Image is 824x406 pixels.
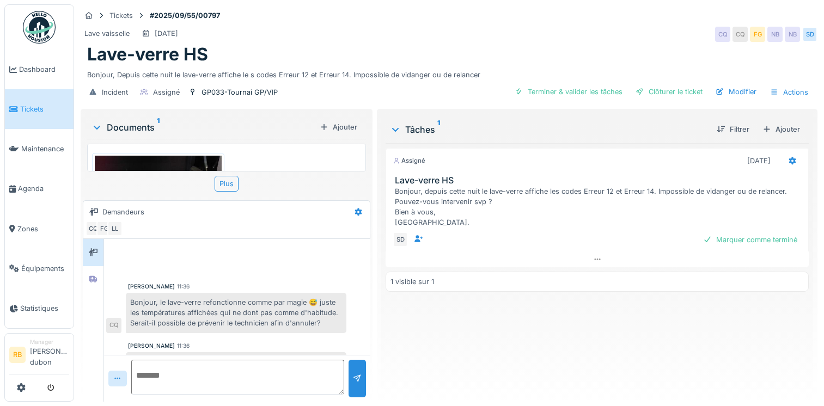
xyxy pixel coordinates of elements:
[631,84,707,99] div: Clôturer le ticket
[95,156,222,325] img: 9ha6wuoxtabddzcx172gyap2plox
[5,89,74,129] a: Tickets
[106,318,121,333] div: CQ
[128,282,175,291] div: [PERSON_NAME]
[177,342,190,350] div: 11:36
[390,123,708,136] div: Tâches
[733,27,748,42] div: CQ
[5,249,74,288] a: Équipements
[393,232,408,247] div: SD
[5,169,74,208] a: Agenda
[19,64,69,75] span: Dashboard
[126,293,346,333] div: Bonjour, le lave-verre refonctionne comme par magie 😅 juste les températures affichées qui ne don...
[30,338,69,346] div: Manager
[747,156,771,166] div: [DATE]
[157,121,160,134] sup: 1
[395,175,804,186] h3: Lave-verre HS
[802,27,817,42] div: SD
[21,144,69,154] span: Maintenance
[21,263,69,274] span: Équipements
[102,207,144,217] div: Demandeurs
[5,129,74,169] a: Maintenance
[91,121,315,134] div: Documents
[510,84,627,99] div: Terminer & valider les tâches
[84,28,130,39] div: Lave vaisselle
[102,87,128,97] div: Incident
[153,87,180,97] div: Assigné
[390,276,434,287] div: 1 visible sur 1
[750,27,765,42] div: FG
[5,288,74,328] a: Statistiques
[393,156,425,165] div: Assigné
[437,123,440,136] sup: 1
[17,224,69,234] span: Zones
[785,27,800,42] div: NB
[87,44,208,65] h1: Lave-verre HS
[128,342,175,350] div: [PERSON_NAME]
[20,303,69,313] span: Statistiques
[96,221,112,236] div: FG
[202,87,278,97] div: GP033-Tournai GP/VIP
[155,28,178,39] div: [DATE]
[767,27,783,42] div: NB
[315,120,362,134] div: Ajouter
[712,122,754,137] div: Filtrer
[109,10,133,21] div: Tickets
[215,176,239,192] div: Plus
[758,122,804,137] div: Ajouter
[711,84,761,99] div: Modifier
[9,347,26,363] li: RB
[30,338,69,372] li: [PERSON_NAME] dubon
[87,65,811,80] div: Bonjour, Depuis cette nuit le lave-verre affiche le s codes Erreur 12 et Erreur 14. Impossible de...
[5,50,74,89] a: Dashboard
[23,11,56,44] img: Badge_color-CXgf-gQk.svg
[107,221,123,236] div: LL
[765,84,813,100] div: Actions
[177,282,190,291] div: 11:36
[145,10,224,21] strong: #2025/09/55/00797
[20,104,69,114] span: Tickets
[715,27,730,42] div: CQ
[86,221,101,236] div: CQ
[18,183,69,194] span: Agenda
[395,186,804,228] div: Bonjour, depuis cette nuit le lave-verre affiche les codes Erreur 12 et Erreur 14. Impossible de ...
[699,232,802,247] div: Marquer comme terminé
[9,338,69,374] a: RB Manager[PERSON_NAME] dubon
[5,209,74,249] a: Zones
